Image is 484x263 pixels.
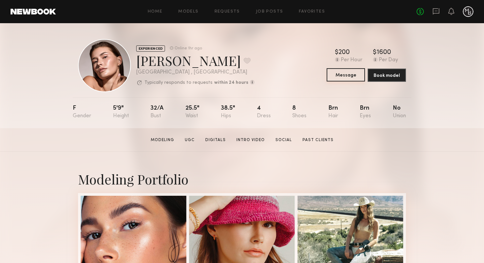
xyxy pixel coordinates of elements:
a: Intro Video [234,137,267,143]
div: Brn [328,105,338,119]
a: Past Clients [300,137,336,143]
div: 1600 [377,49,391,56]
a: Digitals [203,137,228,143]
div: 25.5" [185,105,199,119]
a: UGC [182,137,197,143]
a: Favorites [299,10,325,14]
a: Social [273,137,295,143]
div: 38.5" [221,105,235,119]
div: 32/a [150,105,164,119]
div: No [393,105,406,119]
a: Requests [215,10,240,14]
div: 8 [292,105,306,119]
div: Modeling Portfolio [78,170,406,188]
a: Home [148,10,163,14]
button: Book model [368,69,406,82]
p: Typically responds to requests [144,80,213,85]
div: [GEOGRAPHIC_DATA] , [GEOGRAPHIC_DATA] [136,70,255,75]
div: EXPERIENCED [136,45,165,52]
b: within 24 hours [214,80,248,85]
div: Per Day [379,57,398,63]
div: $ [373,49,377,56]
div: 4 [257,105,271,119]
a: Modeling [148,137,177,143]
div: 200 [339,49,350,56]
div: 5'9" [113,105,129,119]
div: [PERSON_NAME] [136,52,255,69]
div: F [73,105,91,119]
div: $ [335,49,339,56]
a: Models [178,10,198,14]
div: Online 1hr ago [175,46,202,51]
a: Job Posts [256,10,283,14]
button: Message [327,68,365,81]
div: Per Hour [341,57,362,63]
div: Brn [360,105,371,119]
